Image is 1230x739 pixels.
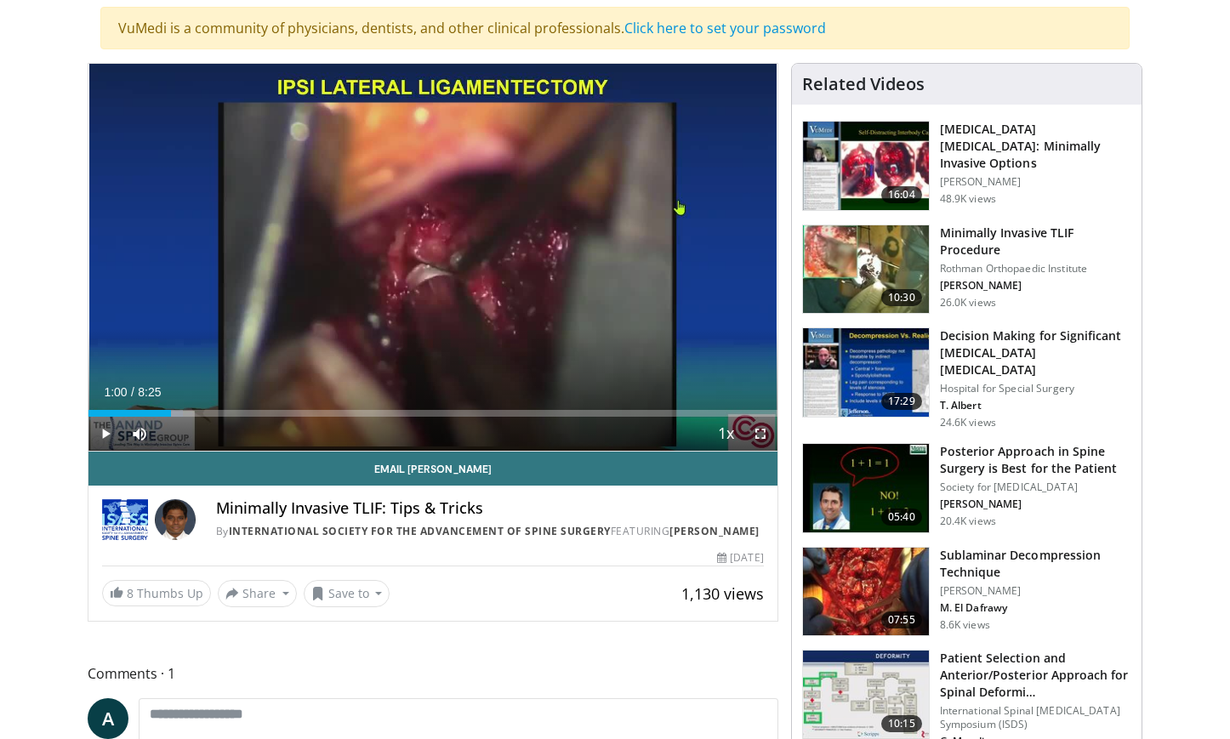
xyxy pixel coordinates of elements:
p: [PERSON_NAME] [940,584,1131,598]
span: 1,130 views [681,583,764,604]
button: Playback Rate [709,417,743,451]
span: 10:15 [881,715,922,732]
h3: Sublaminar Decompression Technique [940,547,1131,581]
h3: Decision Making for Significant [MEDICAL_DATA] [MEDICAL_DATA] [940,327,1131,378]
span: 05:40 [881,509,922,526]
span: 17:29 [881,393,922,410]
p: T. Albert [940,399,1131,412]
p: 48.9K views [940,192,996,206]
button: Share [218,580,297,607]
a: Click here to set your password [624,19,826,37]
img: 3b6f0384-b2b2-4baa-b997-2e524ebddc4b.150x105_q85_crop-smart_upscale.jpg [803,444,929,532]
video-js: Video Player [88,64,777,452]
img: beefc228-5859-4966-8bc6-4c9aecbbf021.150x105_q85_crop-smart_upscale.jpg [803,651,929,739]
a: 10:30 Minimally Invasive TLIF Procedure Rothman Orthopaedic Institute [PERSON_NAME] 26.0K views [802,225,1131,315]
span: 07:55 [881,611,922,628]
h3: [MEDICAL_DATA] [MEDICAL_DATA]: Minimally Invasive Options [940,121,1131,172]
button: Fullscreen [743,417,777,451]
button: Play [88,417,122,451]
div: Progress Bar [88,410,777,417]
a: 17:29 Decision Making for Significant [MEDICAL_DATA] [MEDICAL_DATA] Hospital for Special Surgery ... [802,327,1131,429]
p: Rothman Orthopaedic Institute [940,262,1131,276]
p: [PERSON_NAME] [940,497,1131,511]
button: Mute [122,417,157,451]
button: Save to [304,580,390,607]
p: [PERSON_NAME] [940,175,1131,189]
p: 24.6K views [940,416,996,429]
a: 16:04 [MEDICAL_DATA] [MEDICAL_DATA]: Minimally Invasive Options [PERSON_NAME] 48.9K views [802,121,1131,211]
p: [PERSON_NAME] [940,279,1131,293]
a: [PERSON_NAME] [669,524,760,538]
img: International Society for the Advancement of Spine Surgery [102,499,148,540]
p: Hospital for Special Surgery [940,382,1131,395]
a: Email [PERSON_NAME] [88,452,777,486]
div: By FEATURING [216,524,764,539]
h4: Minimally Invasive TLIF: Tips & Tricks [216,499,764,518]
h3: Patient Selection and Anterior/Posterior Approach for Spinal Deformi… [940,650,1131,701]
div: [DATE] [717,550,763,566]
p: 26.0K views [940,296,996,310]
h4: Related Videos [802,74,925,94]
img: Avatar [155,499,196,540]
img: 316497_0000_1.png.150x105_q85_crop-smart_upscale.jpg [803,328,929,417]
a: A [88,698,128,739]
img: ander_3.png.150x105_q85_crop-smart_upscale.jpg [803,225,929,314]
img: 48c381b3-7170-4772-a576-6cd070e0afb8.150x105_q85_crop-smart_upscale.jpg [803,548,929,636]
span: 8 [127,585,134,601]
span: 8:25 [138,385,161,399]
p: International Spinal [MEDICAL_DATA] Symposium (ISDS) [940,704,1131,731]
h3: Posterior Approach in Spine Surgery is Best for the Patient [940,443,1131,477]
p: 8.6K views [940,618,990,632]
span: 16:04 [881,186,922,203]
p: M. El Dafrawy [940,601,1131,615]
span: 1:00 [104,385,127,399]
div: VuMedi is a community of physicians, dentists, and other clinical professionals. [100,7,1130,49]
p: 20.4K views [940,514,996,528]
a: International Society for the Advancement of Spine Surgery [229,524,611,538]
a: 8 Thumbs Up [102,580,211,606]
a: 07:55 Sublaminar Decompression Technique [PERSON_NAME] M. El Dafrawy 8.6K views [802,547,1131,637]
img: 9f1438f7-b5aa-4a55-ab7b-c34f90e48e66.150x105_q85_crop-smart_upscale.jpg [803,122,929,210]
span: Comments 1 [88,662,778,685]
a: 05:40 Posterior Approach in Spine Surgery is Best for the Patient Society for [MEDICAL_DATA] [PER... [802,443,1131,533]
span: / [131,385,134,399]
p: Society for [MEDICAL_DATA] [940,480,1131,494]
span: 10:30 [881,289,922,306]
h3: Minimally Invasive TLIF Procedure [940,225,1131,259]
